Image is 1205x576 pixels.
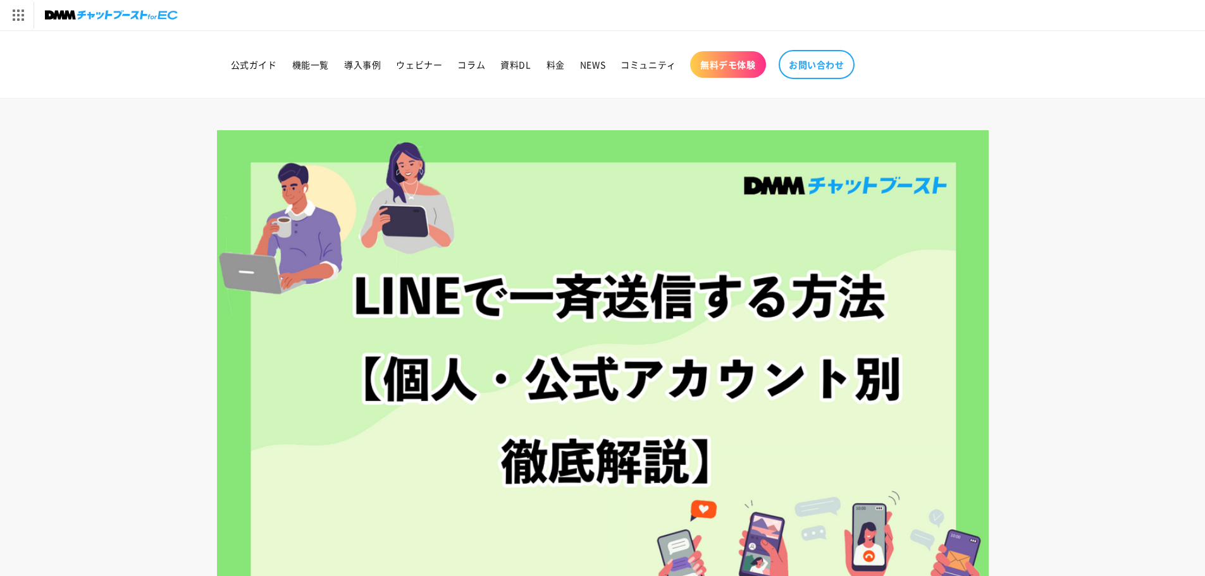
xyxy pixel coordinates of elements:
[613,51,684,78] a: コミュニティ
[621,59,676,70] span: コミュニティ
[2,2,34,28] img: サービス
[500,59,531,70] span: 資料DL
[690,51,766,78] a: 無料デモ体験
[450,51,493,78] a: コラム
[388,51,450,78] a: ウェビナー
[539,51,572,78] a: 料金
[700,59,756,70] span: 無料デモ体験
[572,51,613,78] a: NEWS
[493,51,538,78] a: 資料DL
[396,59,442,70] span: ウェビナー
[457,59,485,70] span: コラム
[45,6,178,24] img: チャットブーストforEC
[292,59,329,70] span: 機能一覧
[580,59,605,70] span: NEWS
[789,59,844,70] span: お問い合わせ
[231,59,277,70] span: 公式ガイド
[337,51,388,78] a: 導入事例
[223,51,285,78] a: 公式ガイド
[285,51,337,78] a: 機能一覧
[547,59,565,70] span: 料金
[779,50,855,79] a: お問い合わせ
[344,59,381,70] span: 導入事例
